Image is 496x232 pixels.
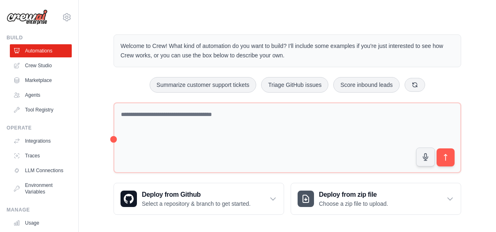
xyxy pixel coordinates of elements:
[10,216,72,230] a: Usage
[10,179,72,198] a: Environment Variables
[7,34,72,41] div: Build
[10,59,72,72] a: Crew Studio
[10,89,72,102] a: Agents
[10,164,72,177] a: LLM Connections
[10,74,72,87] a: Marketplace
[10,134,72,148] a: Integrations
[142,190,250,200] h3: Deploy from Github
[10,149,72,162] a: Traces
[10,103,72,116] a: Tool Registry
[261,77,328,93] button: Triage GitHub issues
[7,125,72,131] div: Operate
[7,207,72,213] div: Manage
[7,9,48,25] img: Logo
[312,13,496,232] iframe: Chat Widget
[150,77,256,93] button: Summarize customer support tickets
[142,200,250,208] p: Select a repository & branch to get started.
[121,41,454,60] p: Welcome to Crew! What kind of automation do you want to build? I'll include some examples if you'...
[10,44,72,57] a: Automations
